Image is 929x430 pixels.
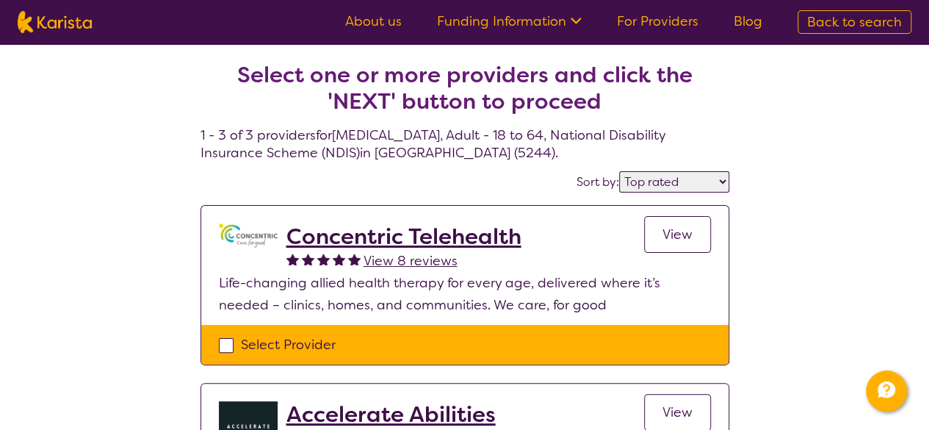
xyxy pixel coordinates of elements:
[286,401,496,428] a: Accelerate Abilities
[333,253,345,265] img: fullstar
[364,250,458,272] a: View 8 reviews
[364,252,458,270] span: View 8 reviews
[798,10,911,34] a: Back to search
[219,223,278,248] img: gbybpnyn6u9ix5kguem6.png
[317,253,330,265] img: fullstar
[807,13,902,31] span: Back to search
[218,62,712,115] h2: Select one or more providers and click the 'NEXT' button to proceed
[219,272,711,316] p: Life-changing allied health therapy for every age, delivered where it’s needed – clinics, homes, ...
[576,174,619,190] label: Sort by:
[644,216,711,253] a: View
[286,223,521,250] a: Concentric Telehealth
[345,12,402,30] a: About us
[348,253,361,265] img: fullstar
[302,253,314,265] img: fullstar
[437,12,582,30] a: Funding Information
[617,12,698,30] a: For Providers
[866,370,907,412] button: Channel Menu
[18,11,92,33] img: Karista logo
[734,12,762,30] a: Blog
[662,226,693,243] span: View
[200,26,729,162] h4: 1 - 3 of 3 providers for [MEDICAL_DATA] , Adult - 18 to 64 , National Disability Insurance Scheme...
[662,404,693,421] span: View
[286,253,299,265] img: fullstar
